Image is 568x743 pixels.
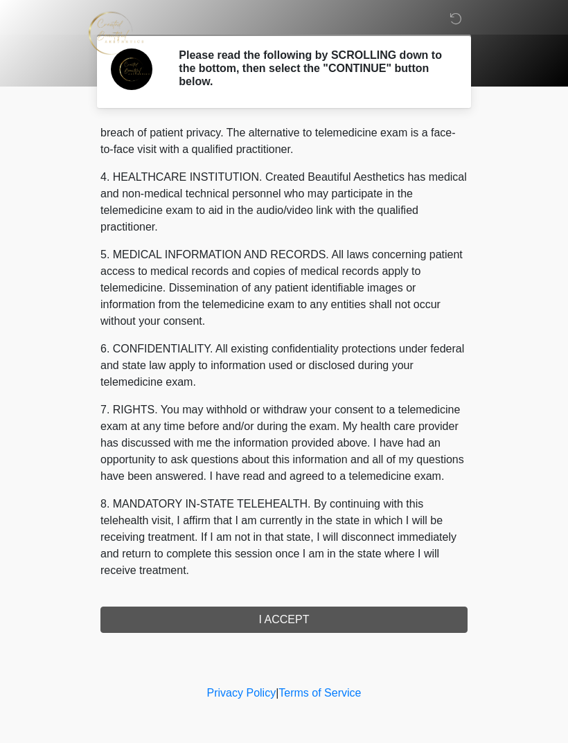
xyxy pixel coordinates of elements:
a: Privacy Policy [207,687,276,699]
p: 7. RIGHTS. You may withhold or withdraw your consent to a telemedicine exam at any time before an... [100,402,468,485]
h2: Please read the following by SCROLLING down to the bottom, then select the "CONTINUE" button below. [179,48,447,89]
p: 6. CONFIDENTIALITY. All existing confidentiality protections under federal and state law apply to... [100,341,468,391]
p: 4. HEALTHCARE INSTITUTION. Created Beautiful Aesthetics has medical and non-medical technical per... [100,169,468,235]
img: Agent Avatar [111,48,152,90]
p: 8. MANDATORY IN-STATE TELEHEALTH. By continuing with this telehealth visit, I affirm that I am cu... [100,496,468,579]
img: Created Beautiful Aesthetics Logo [87,10,145,55]
a: Terms of Service [278,687,361,699]
a: | [276,687,278,699]
p: 5. MEDICAL INFORMATION AND RECORDS. All laws concerning patient access to medical records and cop... [100,247,468,330]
